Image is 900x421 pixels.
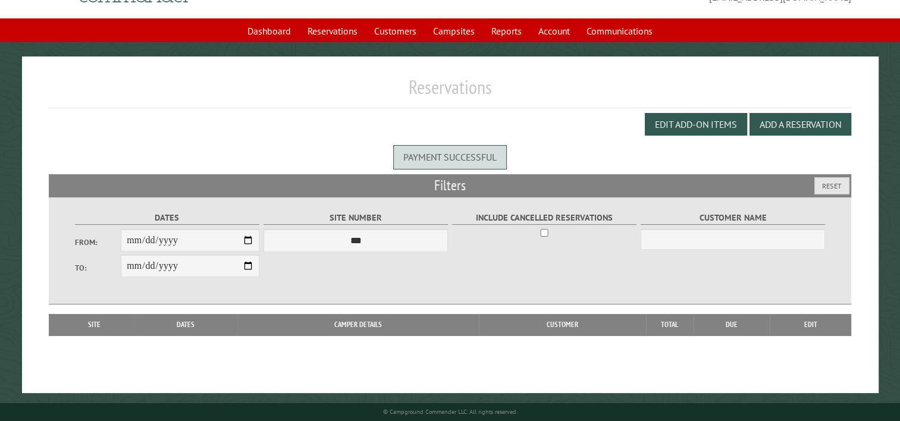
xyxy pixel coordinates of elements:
label: Include Cancelled Reservations [452,211,637,225]
h2: Filters [49,174,851,197]
h1: Reservations [49,76,851,108]
a: Account [531,20,577,42]
th: Camper Details [237,314,479,335]
th: Due [694,314,770,335]
label: To: [75,262,121,274]
th: Edit [770,314,851,335]
button: Edit Add-on Items [645,113,747,136]
a: Campsites [426,20,482,42]
th: Site [55,314,134,335]
a: Reservations [300,20,365,42]
label: Site Number [264,211,449,225]
button: Add a Reservation [750,113,851,136]
a: Reports [484,20,529,42]
th: Customer [479,314,646,335]
label: Dates [75,211,260,225]
a: Dashboard [240,20,298,42]
th: Total [646,314,694,335]
a: Communications [579,20,660,42]
label: From: [75,237,121,248]
th: Dates [134,314,237,335]
a: Customers [367,20,424,42]
label: Customer Name [641,211,826,225]
button: Reset [814,177,849,194]
div: Payment successful [393,145,507,169]
small: © Campground Commander LLC. All rights reserved. [383,408,518,416]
